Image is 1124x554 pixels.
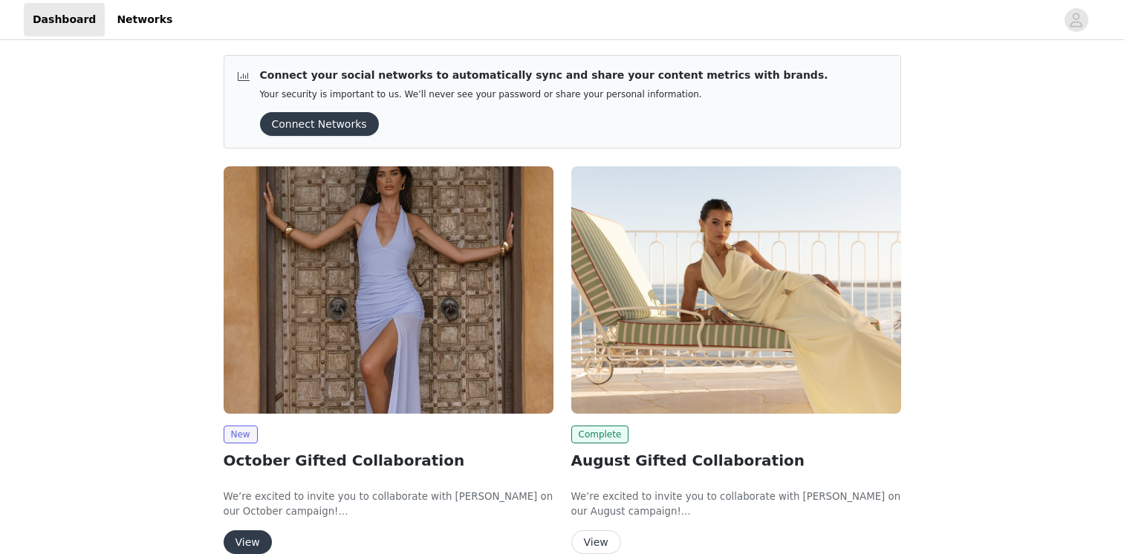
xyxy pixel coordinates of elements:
[224,537,272,548] a: View
[24,3,105,36] a: Dashboard
[571,426,629,443] span: Complete
[224,426,258,443] span: New
[224,166,553,414] img: Peppermayo EU
[571,530,621,554] button: View
[224,491,553,517] span: We’re excited to invite you to collaborate with [PERSON_NAME] on our October campaign!
[1069,8,1083,32] div: avatar
[224,530,272,554] button: View
[260,68,828,83] p: Connect your social networks to automatically sync and share your content metrics with brands.
[571,449,901,472] h2: August Gifted Collaboration
[571,491,901,517] span: We’re excited to invite you to collaborate with [PERSON_NAME] on our August campaign!
[108,3,181,36] a: Networks
[571,166,901,414] img: Peppermayo EU
[224,449,553,472] h2: October Gifted Collaboration
[260,89,828,100] p: Your security is important to us. We’ll never see your password or share your personal information.
[571,537,621,548] a: View
[260,112,379,136] button: Connect Networks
